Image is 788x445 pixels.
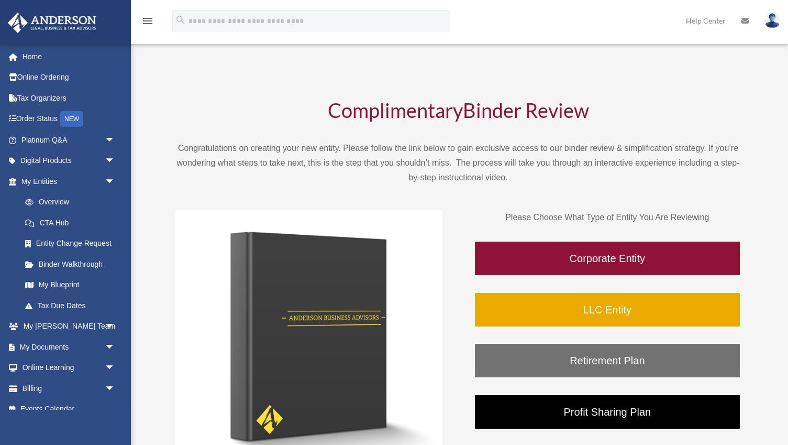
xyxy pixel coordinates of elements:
[328,98,463,122] span: Complimentary
[105,316,126,338] span: arrow_drop_down
[474,394,741,430] a: Profit Sharing Plan
[105,378,126,399] span: arrow_drop_down
[7,88,131,108] a: Tax Organizers
[15,192,131,213] a: Overview
[463,98,589,122] span: Binder Review
[7,171,131,192] a: My Entitiesarrow_drop_down
[175,141,741,185] p: Congratulations on creating your new entity. Please follow the link below to gain exclusive acces...
[7,378,131,399] a: Billingarrow_drop_down
[7,67,131,88] a: Online Ordering
[15,254,126,275] a: Binder Walkthrough
[7,46,131,67] a: Home
[60,111,83,127] div: NEW
[474,210,741,225] p: Please Choose What Type of Entity You Are Reviewing
[105,150,126,172] span: arrow_drop_down
[7,316,131,337] a: My [PERSON_NAME] Teamarrow_drop_down
[105,357,126,379] span: arrow_drop_down
[474,292,741,328] a: LLC Entity
[7,108,131,130] a: Order StatusNEW
[5,13,99,33] img: Anderson Advisors Platinum Portal
[764,13,780,28] img: User Pic
[474,343,741,378] a: Retirement Plan
[7,129,131,150] a: Platinum Q&Aarrow_drop_down
[15,212,131,233] a: CTA Hub
[15,233,131,254] a: Entity Change Request
[7,399,131,420] a: Events Calendar
[474,241,741,276] a: Corporate Entity
[7,150,131,171] a: Digital Productsarrow_drop_down
[15,295,131,316] a: Tax Due Dates
[7,337,131,357] a: My Documentsarrow_drop_down
[105,337,126,358] span: arrow_drop_down
[15,275,131,296] a: My Blueprint
[7,357,131,378] a: Online Learningarrow_drop_down
[141,18,154,27] a: menu
[105,171,126,192] span: arrow_drop_down
[141,15,154,27] i: menu
[175,14,186,26] i: search
[105,129,126,151] span: arrow_drop_down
